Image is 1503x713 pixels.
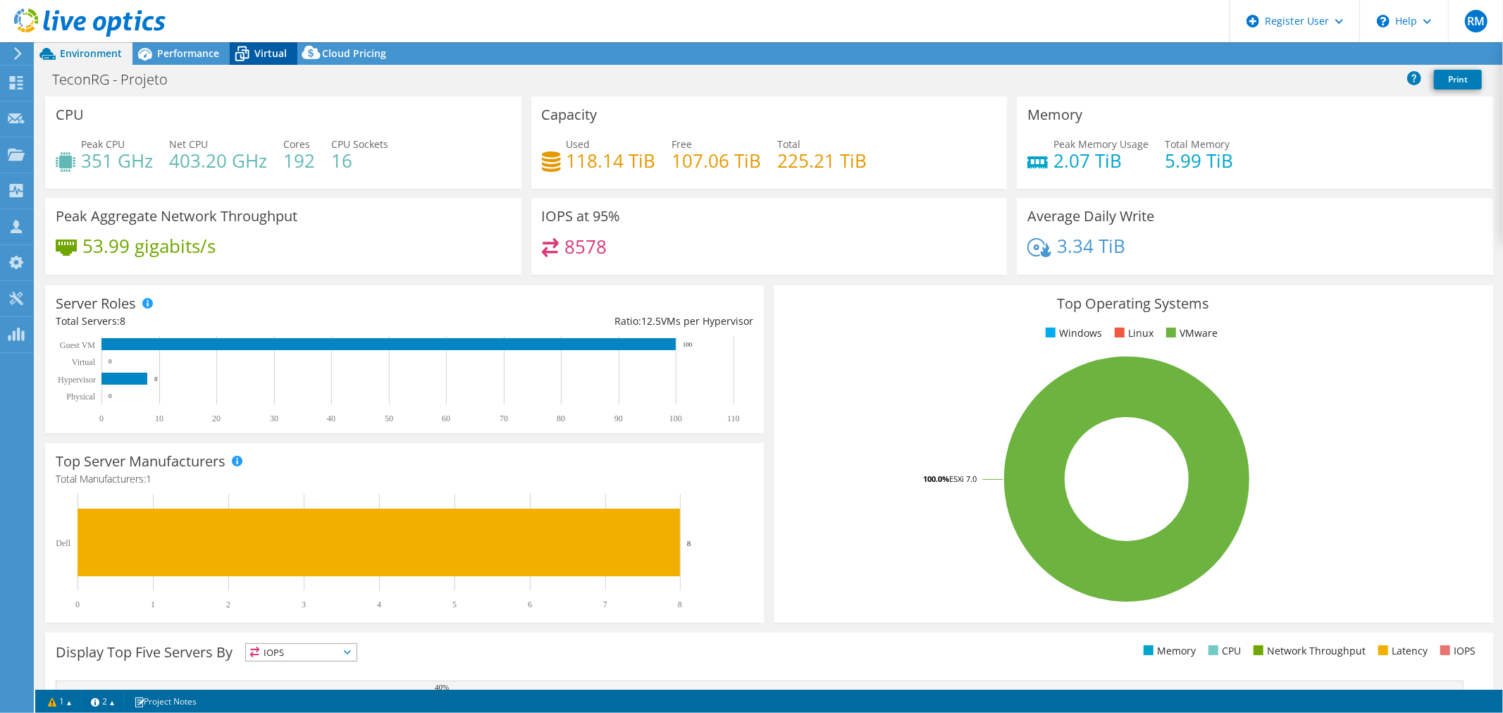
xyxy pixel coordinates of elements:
li: IOPS [1437,643,1476,659]
h3: Server Roles [56,296,136,311]
text: Guest VM [60,340,95,350]
text: 40 [327,414,335,423]
h3: CPU [56,107,84,123]
h4: 225.21 TiB [778,153,867,168]
h3: Top Operating Systems [784,296,1482,311]
h3: IOPS at 95% [542,209,621,224]
h4: Total Manufacturers: [56,471,753,487]
text: Hypervisor [58,375,96,385]
text: 0 [75,600,80,609]
h3: Memory [1027,107,1082,123]
text: 60 [442,414,450,423]
text: 100 [669,414,682,423]
h4: 8578 [564,239,607,254]
text: 20 [212,414,221,423]
text: 30 [270,414,278,423]
text: 70 [500,414,508,423]
text: Physical [66,392,95,402]
text: 5 [452,600,457,609]
text: 90 [614,414,623,423]
a: Project Notes [124,693,206,710]
div: Total Servers: [56,314,404,329]
text: 80 [557,414,565,423]
div: Ratio: VMs per Hypervisor [404,314,753,329]
span: CPU Sockets [331,137,388,151]
li: Network Throughput [1250,643,1366,659]
text: 0 [109,358,112,365]
h4: 107.06 TiB [672,153,762,168]
text: 2 [226,600,230,609]
text: 0 [99,414,104,423]
li: Memory [1140,643,1196,659]
h4: 16 [331,153,388,168]
tspan: 100.0% [923,473,949,484]
tspan: ESXi 7.0 [949,473,977,484]
h3: Capacity [542,107,598,123]
span: Environment [60,46,122,60]
span: Total [778,137,801,151]
text: 8 [687,539,691,547]
text: 110 [727,414,740,423]
span: Net CPU [169,137,208,151]
h4: 351 GHz [81,153,153,168]
span: RM [1465,10,1487,32]
text: 8 [154,376,158,383]
text: 7 [603,600,607,609]
h3: Average Daily Write [1027,209,1154,224]
h3: Top Server Manufacturers [56,454,225,469]
li: VMware [1163,325,1218,341]
h1: TeconRG - Projeto [46,72,190,87]
text: Virtual [72,357,96,367]
text: 1 [151,600,155,609]
span: 12.5 [641,314,661,328]
text: 8 [678,600,682,609]
span: Virtual [254,46,287,60]
span: Cloud Pricing [322,46,386,60]
text: 6 [528,600,532,609]
h4: 5.99 TiB [1165,153,1233,168]
text: 10 [155,414,163,423]
span: IOPS [246,644,357,661]
li: Linux [1111,325,1153,341]
svg: \n [1377,15,1390,27]
h4: 3.34 TiB [1057,238,1125,254]
h4: 53.99 gigabits/s [82,238,216,254]
span: 1 [146,472,151,485]
li: Latency [1375,643,1428,659]
span: Total Memory [1165,137,1230,151]
span: Peak CPU [81,137,125,151]
h4: 403.20 GHz [169,153,267,168]
li: CPU [1205,643,1241,659]
span: Used [567,137,590,151]
text: 3 [302,600,306,609]
h4: 118.14 TiB [567,153,656,168]
h4: 192 [283,153,315,168]
a: 2 [81,693,125,710]
text: Dell [56,538,70,548]
h4: 2.07 TiB [1053,153,1149,168]
a: 1 [38,693,82,710]
h3: Peak Aggregate Network Throughput [56,209,297,224]
a: Print [1434,70,1482,89]
span: Peak Memory Usage [1053,137,1149,151]
li: Windows [1042,325,1102,341]
span: Performance [157,46,219,60]
text: 40% [435,683,449,691]
text: 50 [385,414,393,423]
text: 4 [377,600,381,609]
span: 8 [120,314,125,328]
text: 100 [683,341,693,348]
text: 0 [109,392,112,399]
span: Free [672,137,693,151]
span: Cores [283,137,310,151]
